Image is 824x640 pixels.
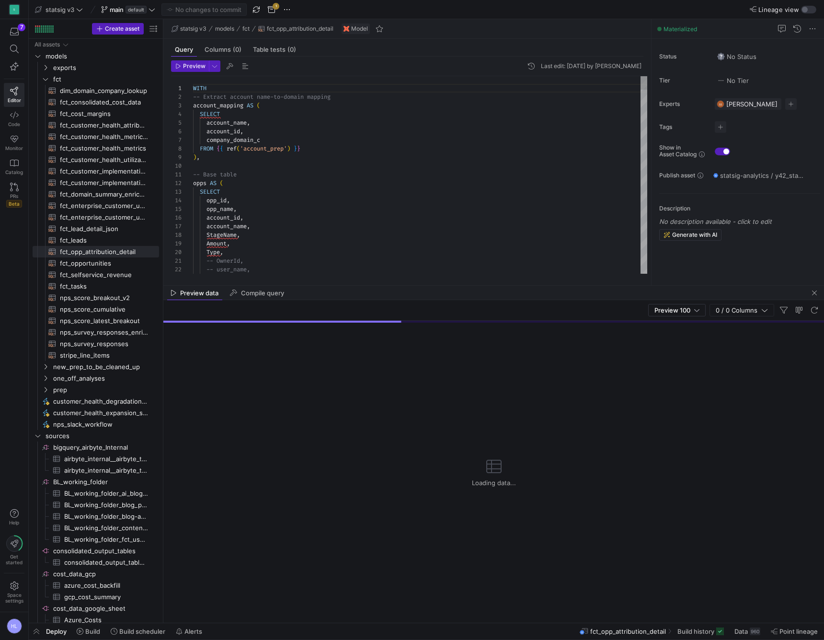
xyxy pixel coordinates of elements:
[193,153,196,161] span: )
[227,145,237,152] span: ref
[256,23,336,35] button: fct_opp_attribution_detail
[53,396,148,407] span: customer_health_degradation_slack_workflow​​​​​
[233,205,237,213] span: ,
[64,511,148,522] span: BL_working_folder_blog-author-emails​​​​​​​​​
[33,96,159,108] div: Press SPACE to select this row.
[99,3,158,16] button: maindefault
[33,361,159,372] div: Press SPACE to select this row.
[46,51,158,62] span: models
[171,84,182,93] div: 1
[171,153,182,162] div: 9
[33,188,159,200] a: fct_domain_summary_enriched​​​​​​​​​​
[247,119,250,127] span: ,
[33,476,159,488] a: BL_working_folder​​​​​​​​
[287,47,296,53] span: (0)
[72,623,104,640] button: Build
[33,269,159,280] div: Press SPACE to select this row.
[33,315,159,326] div: Press SPACE to select this row.
[33,188,159,200] div: Press SPACE to select this row.
[33,580,159,591] a: azure_cost_backfill​​​​​​​​​
[171,231,182,239] div: 18
[60,304,148,315] span: nps_score_cumulative​​​​​​​​​​
[92,23,144,35] button: Create asset
[180,25,206,32] span: statsig v3
[253,47,296,53] span: Table tests
[64,465,148,476] span: airbyte_internal__airbyte_tmp_yfh_Opportunity​​​​​​​​​
[64,500,148,511] span: BL_working_folder_blog_posts_with_authors​​​​​​​​​
[33,545,159,557] a: consolidated_output_tables​​​​​​​​
[193,102,243,109] span: account_mapping
[33,257,159,269] a: fct_opportunities​​​​​​​​​​
[171,144,182,153] div: 8
[53,384,158,396] span: prep
[60,258,148,269] span: fct_opportunities​​​​​​​​​​
[4,577,24,608] a: Spacesettings
[60,200,148,211] span: fct_enterprise_customer_usage_3d_lag​​​​​​​​​​
[10,5,19,14] div: S
[33,326,159,338] a: nps_survey_responses_enriched​​​​​​​​​​
[33,614,159,626] a: Azure_Costs​​​​​​​​​
[64,557,148,568] span: consolidated_output_tables_domains_by_firsttouch​​​​​​​​​
[240,214,243,221] span: ,
[60,166,148,177] span: fct_customer_implementation_metrics_latest​​​​​​​​​​
[105,25,139,32] span: Create asset
[237,145,240,152] span: (
[33,269,159,280] a: fct_selfservice_revenue​​​​​​​​​​
[200,145,213,152] span: FROM
[6,200,22,208] span: Beta
[654,306,690,314] span: Preview 100
[33,85,159,96] a: dim_domain_company_lookup​​​​​​​​​​
[8,121,20,127] span: Code
[171,93,182,101] div: 2
[33,534,159,545] a: BL_working_folder_fct_user_stats​​​​​​​​​
[171,136,182,144] div: 7
[717,77,749,84] span: No Tier
[60,143,148,154] span: fct_customer_health_metrics​​​​​​​​​​
[206,248,220,256] span: Type
[7,618,22,634] div: HL
[4,155,24,179] a: Catalog
[4,107,24,131] a: Code
[206,214,240,221] span: account_id
[53,546,158,557] span: consolidated_output_tables​​​​​​​​
[267,25,333,32] span: fct_opp_attribution_detail
[4,1,24,18] a: S
[33,315,159,326] a: nps_score_latest_breakout​​​​​​​​​​
[217,145,220,152] span: {
[210,179,217,187] span: AS
[227,240,230,247] span: ,
[34,41,60,48] div: All assets
[193,171,237,178] span: -- Base table
[33,50,159,62] div: Press SPACE to select this row.
[220,179,223,187] span: (
[767,623,822,640] button: Point lineage
[33,522,159,534] a: BL_working_folder_content_posts_with_authors​​​​​​​​​
[64,592,148,603] span: gcp_cost_summary​​​​​​​​​
[33,211,159,223] a: fct_enterprise_customer_usage​​​​​​​​​​
[710,304,774,316] button: 0 / 0 Columns
[206,205,233,213] span: opp_name
[171,239,182,248] div: 19
[53,373,158,384] span: one_off_analyses
[33,603,159,614] div: Press SPACE to select this row.
[673,623,728,640] button: Build history
[171,196,182,205] div: 14
[33,142,159,154] div: Press SPACE to select this row.
[33,407,159,419] a: customer_health_expansion_slack_workflow​​​​​
[5,145,23,151] span: Monitor
[716,306,761,314] span: 0 / 0 Columns
[672,232,717,238] span: Generate with AI
[33,326,159,338] div: Press SPACE to select this row.
[33,465,159,476] a: airbyte_internal__airbyte_tmp_yfh_Opportunity​​​​​​​​​
[711,169,807,182] button: statsig-analytics / y42_statsig_v3_test_main / fct_opp_attribution_detail
[18,23,25,31] div: 7
[717,53,725,60] img: No status
[33,73,159,85] div: Press SPACE to select this row.
[33,568,159,580] div: Press SPACE to select this row.
[33,200,159,211] a: fct_enterprise_customer_usage_3d_lag​​​​​​​​​​
[183,63,206,70] span: Preview
[33,349,159,361] div: Press SPACE to select this row.
[750,628,760,635] div: 960
[33,499,159,511] a: BL_working_folder_blog_posts_with_authors​​​​​​​​​
[53,603,158,614] span: cost_data_google_sheet​​​​​​​​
